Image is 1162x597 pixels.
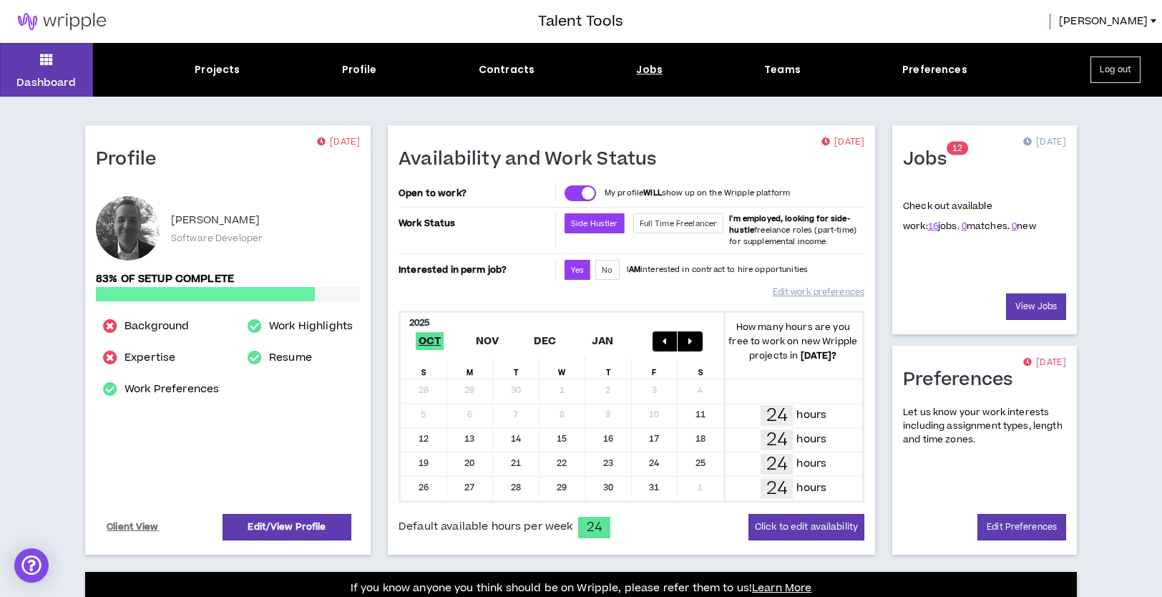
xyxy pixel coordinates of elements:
[171,232,263,245] p: Software Developer
[1006,293,1066,320] a: View Jobs
[748,514,864,540] button: Click to edit availability
[399,260,552,280] p: Interested in perm job?
[903,148,957,171] h1: Jobs
[796,456,826,472] p: hours
[796,480,826,496] p: hours
[401,357,447,379] div: S
[125,349,175,367] a: Expertise
[96,196,160,261] div: Mike C.
[571,265,584,276] span: Yes
[589,332,617,350] span: Jan
[1090,57,1141,83] button: Log out
[605,188,790,199] p: My profile show up on the Wripple platform
[729,213,856,247] span: freelance roles (part-time) for supplemental income
[269,318,353,335] a: Work Highlights
[96,148,167,171] h1: Profile
[729,213,849,236] b: I'm employed, looking for side-hustle
[773,280,864,305] a: Edit work preferences
[962,220,1010,233] span: matches.
[351,580,812,597] p: If you know anyone you think should be on Wripple, please refer them to us!
[125,381,219,398] a: Work Preferences
[903,406,1066,447] p: Let us know your work interests including assignment types, length and time zones.
[801,349,837,362] b: [DATE] ?
[16,75,76,90] p: Dashboard
[125,318,189,335] a: Background
[399,213,552,233] p: Work Status
[928,220,938,233] a: 16
[447,357,494,379] div: M
[223,514,351,540] a: Edit/View Profile
[1012,220,1017,233] a: 0
[796,432,826,447] p: hours
[902,62,967,77] div: Preferences
[1023,135,1066,150] p: [DATE]
[764,62,801,77] div: Teams
[752,581,811,596] a: Learn More
[538,11,623,32] h3: Talent Tools
[821,135,864,150] p: [DATE]
[473,332,502,350] span: Nov
[399,519,572,535] span: Default available hours per week
[957,142,962,155] span: 2
[903,369,1024,392] h1: Preferences
[416,332,444,350] span: Oct
[947,142,968,155] sup: 12
[903,200,1036,233] p: Check out available work:
[643,188,662,198] strong: WILL
[796,407,826,423] p: hours
[952,142,957,155] span: 1
[493,357,539,379] div: T
[928,220,960,233] span: jobs.
[629,264,640,275] strong: AM
[96,271,360,287] p: 83% of setup complete
[632,357,678,379] div: F
[539,357,586,379] div: W
[1023,356,1066,370] p: [DATE]
[977,514,1066,540] a: Edit Preferences
[678,357,724,379] div: S
[269,349,312,367] a: Resume
[1059,14,1148,29] span: [PERSON_NAME]
[962,220,967,233] a: 0
[585,357,632,379] div: T
[171,212,260,229] p: [PERSON_NAME]
[479,62,534,77] div: Contracts
[399,148,668,171] h1: Availability and Work Status
[627,264,809,276] p: I interested in contract to hire opportunities
[1012,220,1036,233] span: new
[724,320,863,363] p: How many hours are you free to work on new Wripple projects in
[640,218,718,229] span: Full Time Freelancer
[342,62,377,77] div: Profile
[602,265,612,276] span: No
[409,316,430,329] b: 2025
[636,62,663,77] div: Jobs
[531,332,560,350] span: Dec
[399,188,552,199] p: Open to work?
[195,62,240,77] div: Projects
[14,548,49,583] div: Open Intercom Messenger
[104,515,161,540] a: Client View
[317,135,360,150] p: [DATE]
